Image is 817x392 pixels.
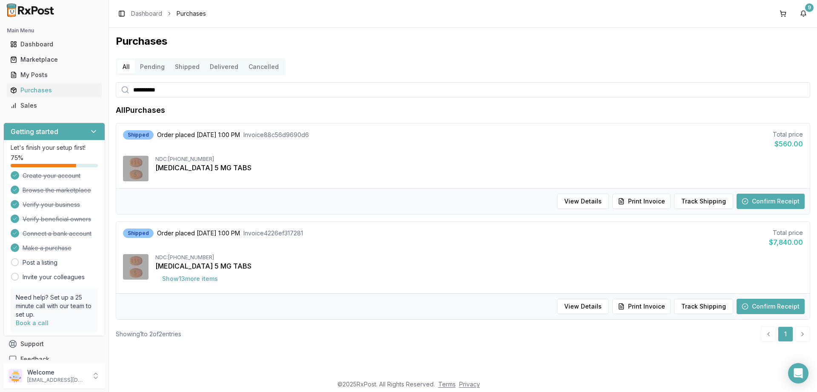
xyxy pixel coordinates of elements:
a: 1 [778,326,793,342]
nav: breadcrumb [131,9,206,18]
p: Welcome [27,368,86,377]
div: Total price [773,130,803,139]
span: Verify beneficial owners [23,215,91,223]
span: Connect a bank account [23,229,91,238]
a: Post a listing [23,258,57,267]
button: View Details [557,194,609,209]
a: Marketplace [7,52,102,67]
img: Eliquis 5 MG TABS [123,156,149,181]
button: 9 [797,7,810,20]
div: NDC: [PHONE_NUMBER] [155,254,803,261]
img: Eliquis 5 MG TABS [123,254,149,280]
span: Invoice 4226ef317281 [243,229,303,237]
button: Track Shipping [674,194,733,209]
button: Sales [3,99,105,112]
h1: All Purchases [116,104,165,116]
a: Dashboard [7,37,102,52]
div: NDC: [PHONE_NUMBER] [155,156,803,163]
div: My Posts [10,71,98,79]
div: Sales [10,101,98,110]
span: Make a purchase [23,244,71,252]
a: Sales [7,98,102,113]
a: Book a call [16,319,49,326]
span: Order placed [DATE] 1:00 PM [157,131,240,139]
button: Marketplace [3,53,105,66]
button: My Posts [3,68,105,82]
button: Print Invoice [612,299,671,314]
button: Delivered [205,60,243,74]
h3: Getting started [11,126,58,137]
button: Support [3,336,105,352]
button: Track Shipping [674,299,733,314]
div: Open Intercom Messenger [788,363,808,383]
div: 9 [805,3,814,12]
img: RxPost Logo [3,3,58,17]
a: Purchases [7,83,102,98]
div: Purchases [10,86,98,94]
div: Shipped [123,130,154,140]
span: Verify your business [23,200,80,209]
button: Dashboard [3,37,105,51]
div: $560.00 [773,139,803,149]
div: $7,840.00 [769,237,803,247]
img: User avatar [9,369,22,383]
a: My Posts [7,67,102,83]
button: Cancelled [243,60,284,74]
span: 75 % [11,154,23,162]
p: Let's finish your setup first! [11,143,98,152]
button: Pending [135,60,170,74]
button: Confirm Receipt [737,299,805,314]
span: Invoice 88c56d9690d6 [243,131,309,139]
button: All [117,60,135,74]
div: Showing 1 to 2 of 2 entries [116,330,181,338]
a: Dashboard [131,9,162,18]
p: Need help? Set up a 25 minute call with our team to set up. [16,293,93,319]
button: Print Invoice [612,194,671,209]
div: [MEDICAL_DATA] 5 MG TABS [155,261,803,271]
button: Shipped [170,60,205,74]
a: Terms [438,381,456,388]
span: Create your account [23,172,80,180]
h1: Purchases [116,34,810,48]
a: Invite your colleagues [23,273,85,281]
span: Browse the marketplace [23,186,91,195]
span: Order placed [DATE] 1:00 PM [157,229,240,237]
nav: pagination [761,326,810,342]
p: [EMAIL_ADDRESS][DOMAIN_NAME] [27,377,86,383]
div: Dashboard [10,40,98,49]
button: Purchases [3,83,105,97]
div: Total price [769,229,803,237]
button: Feedback [3,352,105,367]
h2: Main Menu [7,27,102,34]
button: Show13more items [155,271,225,286]
span: Feedback [20,355,49,363]
button: Confirm Receipt [737,194,805,209]
a: Privacy [459,381,480,388]
button: View Details [557,299,609,314]
span: Purchases [177,9,206,18]
div: Shipped [123,229,154,238]
div: [MEDICAL_DATA] 5 MG TABS [155,163,803,173]
div: Marketplace [10,55,98,64]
